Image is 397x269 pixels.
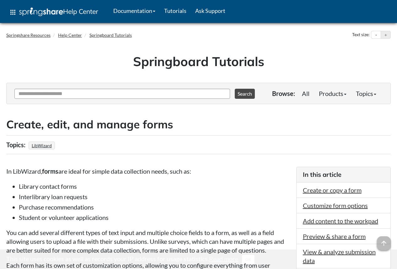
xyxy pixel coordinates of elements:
button: Decrease text size [371,31,381,39]
span: arrow_upward [377,236,391,250]
a: Add content to the workpad [303,217,378,225]
h2: Create, edit, and manage forms [6,117,391,132]
button: Search [235,89,255,99]
a: Topics [351,87,381,100]
a: All [297,87,314,100]
button: Increase text size [381,31,390,39]
a: Ask Support [191,3,230,19]
p: Browse: [272,89,295,98]
li: Interlibrary loan requests [19,192,290,201]
a: Customize form options [303,202,368,209]
a: View & analyze submission data [303,248,376,264]
a: arrow_upward [377,237,391,244]
a: Create or copy a form [303,186,362,194]
a: Products [314,87,351,100]
strong: forms [42,167,58,175]
span: Help Center [63,7,98,15]
span: apps [9,8,17,16]
a: Documentation [109,3,160,19]
h1: Springboard Tutorials [11,53,386,70]
img: Springshare [19,8,63,16]
a: apps Help Center [5,3,103,22]
a: Tutorials [160,3,191,19]
a: LibWizard [31,141,53,150]
a: Springboard Tutorials [89,32,132,38]
a: Springshare Resources [6,32,51,38]
li: Student or volunteer applications [19,213,290,222]
li: Library contact forms [19,182,290,191]
div: Text size: [351,31,371,39]
a: Help Center [58,32,82,38]
p: In LibWizard, are ideal for simple data collection needs, such as: [6,167,290,176]
div: Topics: [6,139,27,151]
p: You can add several different types of text input and multiple choice fields to a form, as well a... [6,228,290,255]
li: Purchase recommendations [19,203,290,211]
h3: In this article [303,170,384,179]
a: Preview & share a form [303,233,366,240]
